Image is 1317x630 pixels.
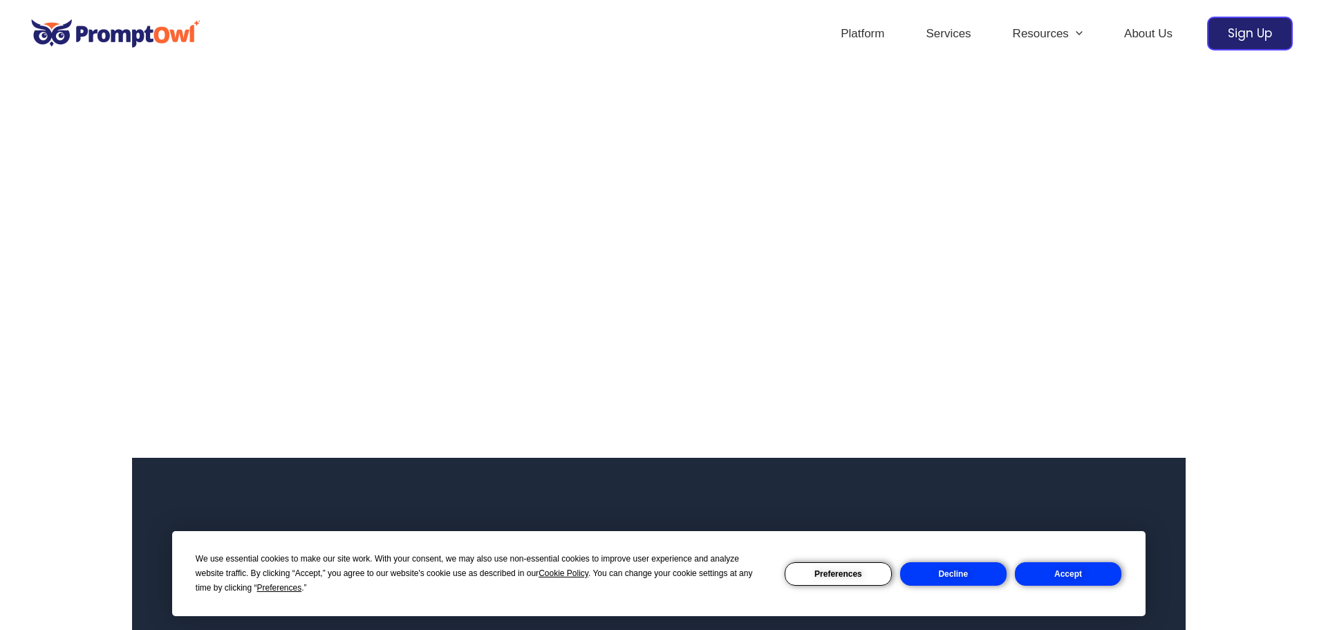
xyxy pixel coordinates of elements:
a: Services [905,10,991,58]
nav: Site Navigation: Header [820,10,1193,58]
span: Cookie Policy [539,568,588,578]
button: Accept [1015,562,1121,586]
a: ResourcesMenu Toggle [992,10,1103,58]
a: Platform [820,10,905,58]
button: Preferences [785,562,891,586]
div: Cookie Consent Prompt [172,531,1146,616]
a: Sign Up [1207,17,1293,50]
a: About Us [1103,10,1193,58]
div: We use essential cookies to make our site work. With your consent, we may also use non-essential ... [196,552,768,595]
img: promptowl.ai logo [24,10,207,57]
span: Preferences [257,583,302,593]
span: Menu Toggle [1069,10,1083,58]
button: Decline [900,562,1007,586]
